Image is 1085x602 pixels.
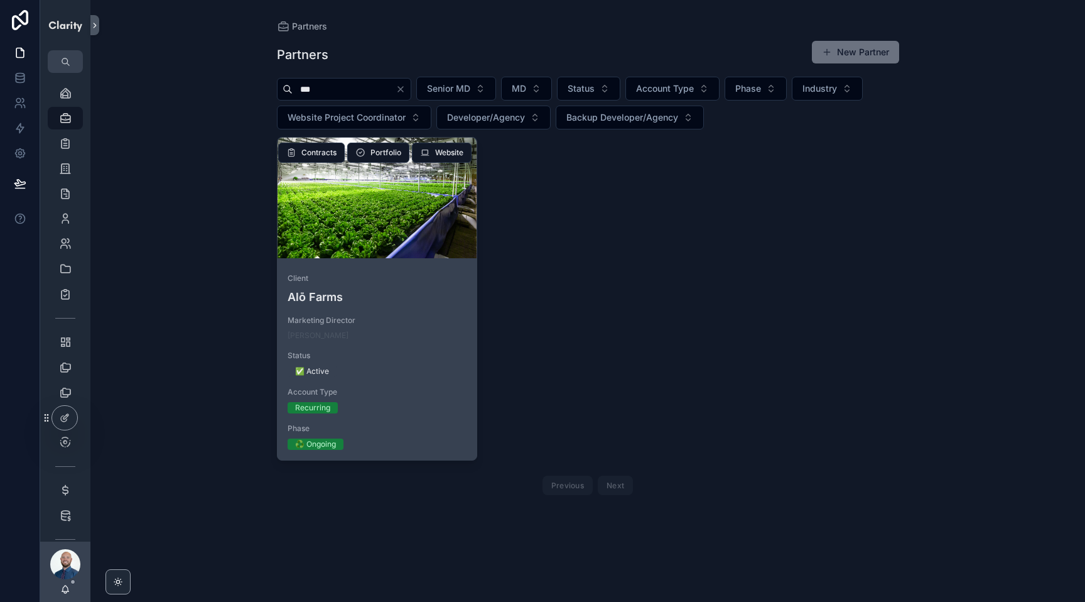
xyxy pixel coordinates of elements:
[557,77,620,101] button: Select Button
[512,82,526,95] span: MD
[48,15,83,35] img: App logo
[40,73,90,542] div: scrollable content
[447,111,525,124] span: Developer/Agency
[277,46,328,63] h1: Partners
[288,288,467,305] h4: Alō Farms
[288,273,467,283] span: Client
[278,138,477,258] div: Alo-Farms-Wide-Masters-4455.jpg
[566,111,678,124] span: Backup Developer/Agency
[288,331,348,341] a: [PERSON_NAME]
[278,143,345,163] button: Contracts
[277,106,431,129] button: Select Button
[396,84,411,94] button: Clear
[292,20,327,33] span: Partners
[735,82,761,95] span: Phase
[412,143,472,163] button: Website
[436,106,551,129] button: Select Button
[725,77,787,101] button: Select Button
[301,148,337,158] span: Contracts
[288,424,467,434] span: Phase
[347,143,409,163] button: Portfolio
[435,148,463,158] span: Website
[556,106,704,129] button: Select Button
[802,82,837,95] span: Industry
[277,137,478,461] a: ClientAlō FarmsMarketing Director[PERSON_NAME]Status✅ ActiveAccount TypeRecurringPhase♻️ OngoingW...
[501,77,552,101] button: Select Button
[288,111,406,124] span: Website Project Coordinator
[792,77,863,101] button: Select Button
[568,82,595,95] span: Status
[295,439,336,450] div: ♻️ Ongoing
[1,60,24,83] iframe: Spotlight
[288,315,467,326] span: Marketing Director
[288,351,467,361] span: Status
[288,387,467,397] span: Account Type
[636,82,694,95] span: Account Type
[416,77,496,101] button: Select Button
[277,20,327,33] a: Partners
[295,402,330,413] div: Recurring
[625,77,720,101] button: Select Button
[427,82,470,95] span: Senior MD
[295,366,329,377] div: ✅ Active
[812,41,899,63] button: New Partner
[370,148,401,158] span: Portfolio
